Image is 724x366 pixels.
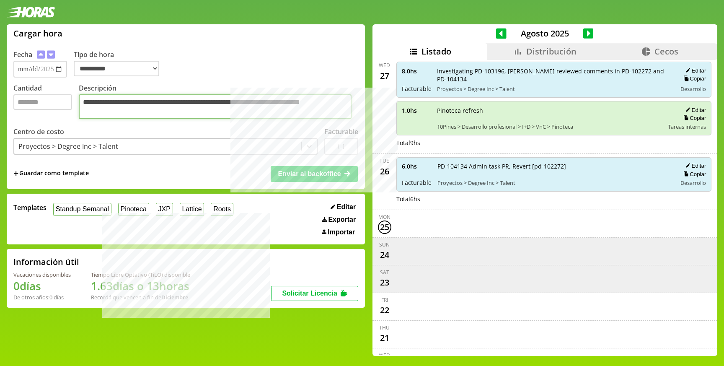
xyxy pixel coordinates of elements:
button: JXP [156,203,173,216]
span: Importar [328,228,355,236]
span: Proyectos > Degree Inc > Talent [437,85,671,93]
button: Editar [683,106,706,114]
label: Fecha [13,50,32,59]
img: logotipo [7,7,55,18]
span: + [13,169,18,178]
span: Exportar [328,216,356,223]
input: Cantidad [13,94,72,110]
h1: Cargar hora [13,28,62,39]
span: Tareas internas [668,123,706,130]
div: 21 [378,331,391,345]
div: Proyectos > Degree Inc > Talent [18,142,118,151]
textarea: Descripción [79,94,352,119]
button: Editar [683,67,706,74]
div: Tue [380,157,389,164]
button: Copiar [681,75,706,82]
b: Diciembre [161,293,188,301]
div: Total 9 hs [396,139,712,147]
span: 1.0 hs [402,106,431,114]
span: Editar [337,203,356,211]
div: 22 [378,304,391,317]
span: Cecos [654,46,678,57]
div: Wed [379,62,390,69]
span: +Guardar como template [13,169,89,178]
div: Recordá que vencen a fin de [91,293,190,301]
div: Sat [380,269,389,276]
h2: Información útil [13,256,79,267]
span: Pinoteca refresh [437,106,662,114]
button: Copiar [681,171,706,178]
span: Facturable [402,179,432,187]
button: Roots [211,203,233,216]
span: Investigating PD-103196, [PERSON_NAME] reviewed comments in PD-102272 and PD-104134 [437,67,671,83]
div: Wed [379,352,390,359]
h1: 0 días [13,278,71,293]
label: Facturable [324,127,358,136]
span: Templates [13,203,47,212]
button: Exportar [320,215,358,224]
h1: 1.63 días o 13 horas [91,278,190,293]
span: Proyectos > Degree Inc > Talent [437,179,671,187]
div: 26 [378,164,391,178]
div: Mon [378,213,390,221]
div: Total 6 hs [396,195,712,203]
span: Solicitar Licencia [282,290,337,297]
span: PD-104134 Admin task PR, Revert [pd-102272] [437,162,671,170]
span: Listado [421,46,451,57]
span: Desarrollo [680,179,706,187]
button: Editar [683,162,706,169]
span: Agosto 2025 [507,28,583,39]
button: Copiar [681,114,706,122]
div: 23 [378,276,391,289]
button: Solicitar Licencia [271,286,358,301]
label: Tipo de hora [74,50,166,78]
button: Enviar al backoffice [271,166,358,182]
label: Descripción [79,83,358,121]
button: Pinoteca [118,203,149,216]
div: 24 [378,248,391,262]
button: Lattice [180,203,204,216]
div: 25 [378,221,391,234]
div: Vacaciones disponibles [13,271,71,278]
span: Facturable [402,85,431,93]
div: scrollable content [372,60,717,355]
select: Tipo de hora [74,61,159,76]
div: Thu [379,324,390,331]
span: 10Pines > Desarrollo profesional > I+D > VnC > Pinoteca [437,123,662,130]
div: Tiempo Libre Optativo (TiLO) disponible [91,271,190,278]
label: Centro de costo [13,127,64,136]
span: 8.0 hs [402,67,431,75]
button: Editar [328,203,358,211]
span: 6.0 hs [402,162,432,170]
span: Desarrollo [680,85,706,93]
span: Enviar al backoffice [278,170,341,177]
button: Standup Semanal [53,203,111,216]
div: Fri [381,296,388,304]
label: Cantidad [13,83,79,121]
div: De otros años: 0 días [13,293,71,301]
div: Sun [379,241,390,248]
span: Distribución [526,46,577,57]
div: 27 [378,69,391,82]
